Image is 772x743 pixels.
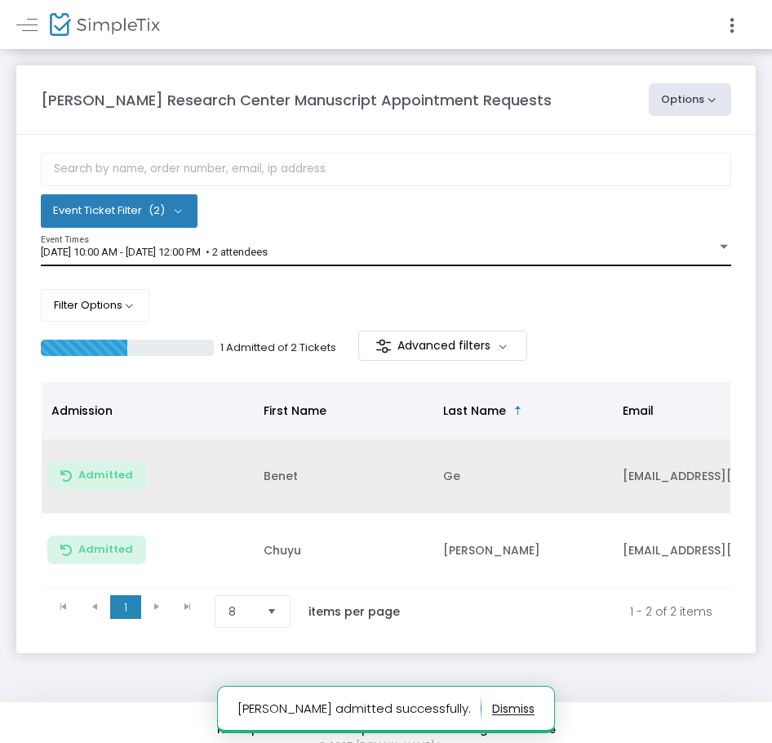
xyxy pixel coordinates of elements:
a: Have questions or need help? Book an onboarding session here [217,722,556,737]
input: Search by name, order number, email, ip address [41,153,731,186]
button: Admitted [47,461,146,490]
button: Filter Options [41,289,149,322]
button: dismiss [492,696,535,722]
td: [PERSON_NAME] [433,514,613,588]
span: 8 [228,603,254,620]
td: Benet [254,439,433,514]
img: filter [375,338,392,354]
span: Email [623,403,654,419]
m-button: Advanced filters [358,331,527,361]
td: Ge [433,439,613,514]
p: [PERSON_NAME] admitted successfully. [237,696,481,722]
button: Event Ticket Filter(2) [41,194,197,227]
p: 1 Admitted of 2 Tickets [220,340,336,356]
label: items per page [308,603,400,620]
m-panel-title: [PERSON_NAME] Research Center Manuscript Appointment Requests [41,89,552,111]
span: Admission [51,403,113,419]
span: Page 1 [110,595,141,620]
span: First Name [264,403,326,419]
span: Last Name [443,403,506,419]
span: [DATE] 10:00 AM - [DATE] 12:00 PM • 2 attendees [41,246,268,258]
button: Options [649,83,732,116]
span: Admitted [78,469,133,482]
span: Sortable [512,404,525,417]
span: (2) [149,204,165,217]
span: Admitted [78,543,133,556]
kendo-pager-info: 1 - 2 of 2 items [434,595,712,628]
button: Select [260,596,283,627]
td: Chuyu [254,514,433,588]
button: Admitted [47,536,146,564]
div: Data table [42,382,730,588]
